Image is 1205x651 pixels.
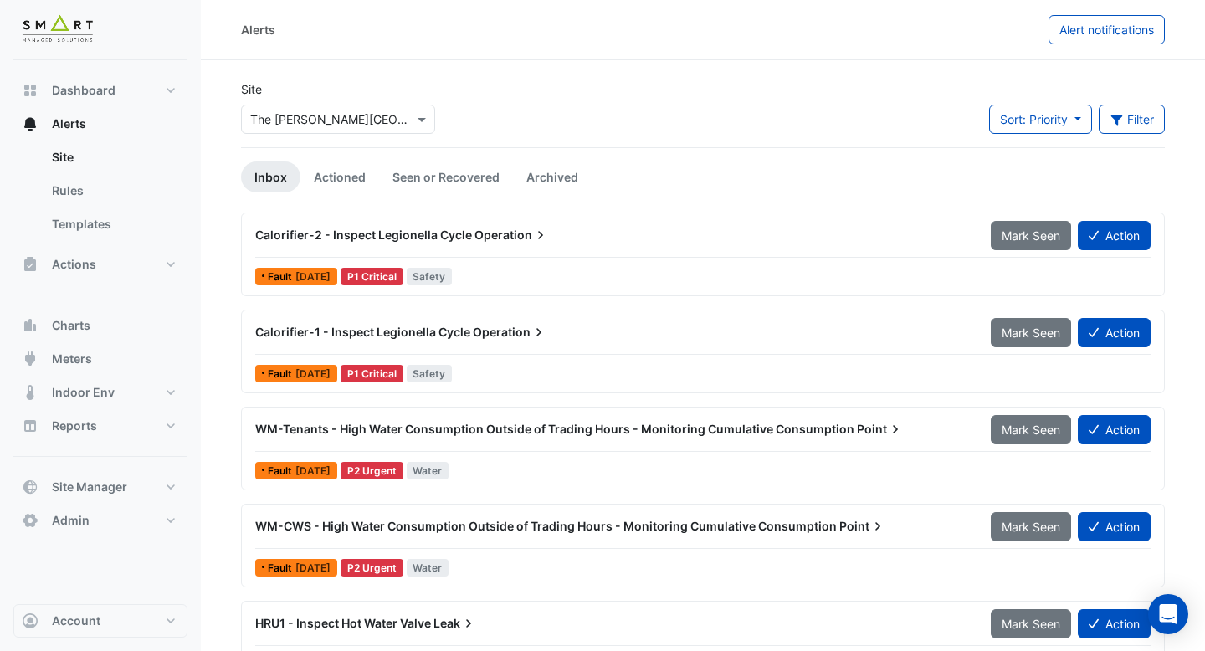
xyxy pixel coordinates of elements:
span: Sort: Priority [1000,112,1068,126]
button: Meters [13,342,187,376]
span: Point [857,421,904,438]
span: Point [839,518,886,535]
span: Safety [407,365,453,382]
button: Action [1078,318,1151,347]
button: Mark Seen [991,318,1071,347]
app-icon: Dashboard [22,82,38,99]
span: Charts [52,317,90,334]
a: Templates [38,208,187,241]
span: Site Manager [52,479,127,495]
span: HRU1 - Inspect Hot Water Valve [255,616,431,630]
div: P2 Urgent [341,559,403,577]
span: Calorifier-2 - Inspect Legionella Cycle [255,228,472,242]
div: P2 Urgent [341,462,403,479]
button: Reports [13,409,187,443]
span: Safety [407,268,453,285]
span: Reports [52,418,97,434]
span: Actions [52,256,96,273]
button: Alerts [13,107,187,141]
button: Indoor Env [13,376,187,409]
button: Dashboard [13,74,187,107]
button: Account [13,604,187,638]
a: Actioned [300,161,379,192]
app-icon: Actions [22,256,38,273]
span: Account [52,613,100,629]
button: Action [1078,221,1151,250]
span: Water [407,462,449,479]
a: Rules [38,174,187,208]
span: WM-CWS - High Water Consumption Outside of Trading Hours - Monitoring Cumulative Consumption [255,519,837,533]
button: Mark Seen [991,221,1071,250]
span: Calorifier-1 - Inspect Legionella Cycle [255,325,470,339]
span: Mark Seen [1002,520,1060,534]
app-icon: Reports [22,418,38,434]
span: Dashboard [52,82,115,99]
button: Action [1078,512,1151,541]
div: Alerts [13,141,187,248]
span: Fri 19-Sep-2025 00:30 AEST [295,367,331,380]
button: Action [1078,415,1151,444]
span: Indoor Env [52,384,115,401]
div: P1 Critical [341,268,403,285]
button: Alert notifications [1049,15,1165,44]
app-icon: Admin [22,512,38,529]
span: Fri 19-Sep-2025 00:30 AEST [295,270,331,283]
span: Mark Seen [1002,423,1060,437]
app-icon: Indoor Env [22,384,38,401]
app-icon: Charts [22,317,38,334]
button: Charts [13,309,187,342]
span: Admin [52,512,90,529]
button: Site Manager [13,470,187,504]
span: Fri 12-Sep-2025 18:00 AEST [295,561,331,574]
button: Actions [13,248,187,281]
span: Operation [473,324,547,341]
div: Open Intercom Messenger [1148,594,1188,634]
button: Sort: Priority [989,105,1092,134]
span: Leak [433,615,477,632]
app-icon: Site Manager [22,479,38,495]
span: Fault [268,272,295,282]
span: Alerts [52,115,86,132]
span: Fault [268,369,295,379]
span: Fault [268,466,295,476]
button: Mark Seen [991,415,1071,444]
button: Action [1078,609,1151,638]
button: Filter [1099,105,1166,134]
img: Company Logo [20,13,95,47]
span: Operation [474,227,549,243]
span: Mark Seen [1002,228,1060,243]
button: Admin [13,504,187,537]
span: Fault [268,563,295,573]
a: Seen or Recovered [379,161,513,192]
span: Mark Seen [1002,325,1060,340]
a: Site [38,141,187,174]
div: P1 Critical [341,365,403,382]
label: Site [241,80,262,98]
span: WM-Tenants - High Water Consumption Outside of Trading Hours - Monitoring Cumulative Consumption [255,422,854,436]
app-icon: Alerts [22,115,38,132]
a: Inbox [241,161,300,192]
span: Water [407,559,449,577]
a: Archived [513,161,592,192]
div: Alerts [241,21,275,38]
span: Alert notifications [1059,23,1154,37]
button: Mark Seen [991,609,1071,638]
app-icon: Meters [22,351,38,367]
span: Mark Seen [1002,617,1060,631]
span: Sat 20-Sep-2025 01:45 AEST [295,464,331,477]
span: Meters [52,351,92,367]
button: Mark Seen [991,512,1071,541]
